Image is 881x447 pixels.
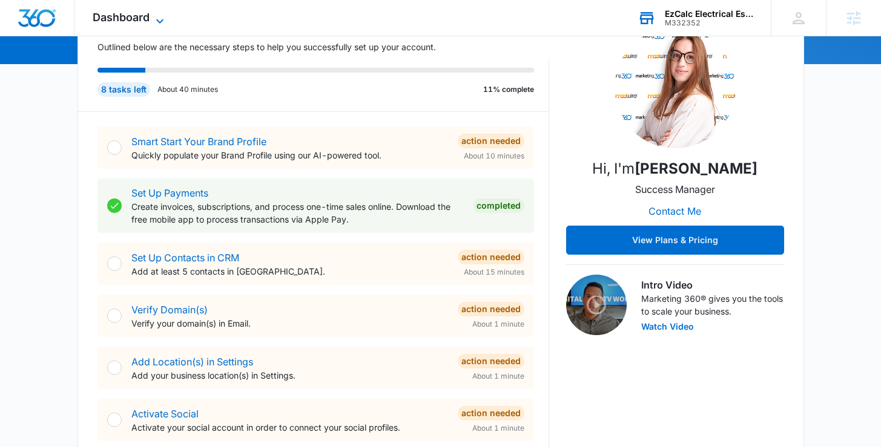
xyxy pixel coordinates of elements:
[131,317,448,330] p: Verify your domain(s) in Email.
[131,265,448,278] p: Add at least 5 contacts in [GEOGRAPHIC_DATA].
[665,19,753,27] div: account id
[131,252,239,264] a: Set Up Contacts in CRM
[131,135,266,148] a: Smart Start Your Brand Profile
[592,158,757,180] p: Hi, I'm
[641,292,784,318] p: Marketing 360® gives you the tools to scale your business.
[635,160,757,177] strong: [PERSON_NAME]
[464,151,524,162] span: About 10 minutes
[473,198,524,213] div: Completed
[93,11,150,24] span: Dashboard
[472,371,524,382] span: About 1 minute
[97,41,549,53] p: Outlined below are the necessary steps to help you successfully set up your account.
[458,406,524,420] div: Action Needed
[131,356,253,368] a: Add Location(s) in Settings
[615,27,736,148] img: Madison Hocknell
[458,250,524,264] div: Action Needed
[472,319,524,330] span: About 1 minute
[636,197,713,226] button: Contact Me
[635,182,715,197] p: Success Manager
[458,134,524,148] div: Action Needed
[157,84,218,95] p: About 40 minutes
[131,408,199,420] a: Activate Social
[131,200,463,226] p: Create invoices, subscriptions, and process one-time sales online. Download the free mobile app t...
[131,369,448,382] p: Add your business location(s) in Settings.
[97,82,150,97] div: 8 tasks left
[458,302,524,316] div: Action Needed
[665,9,753,19] div: account name
[566,275,627,335] img: Intro Video
[483,84,534,95] p: 11% complete
[566,226,784,255] button: View Plans & Pricing
[131,421,448,434] p: Activate your social account in order to connect your social profiles.
[641,322,694,331] button: Watch Video
[472,423,524,434] span: About 1 minute
[464,267,524,278] span: About 15 minutes
[131,187,208,199] a: Set Up Payments
[131,304,208,316] a: Verify Domain(s)
[458,354,524,368] div: Action Needed
[131,149,448,162] p: Quickly populate your Brand Profile using our AI-powered tool.
[641,278,784,292] h3: Intro Video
